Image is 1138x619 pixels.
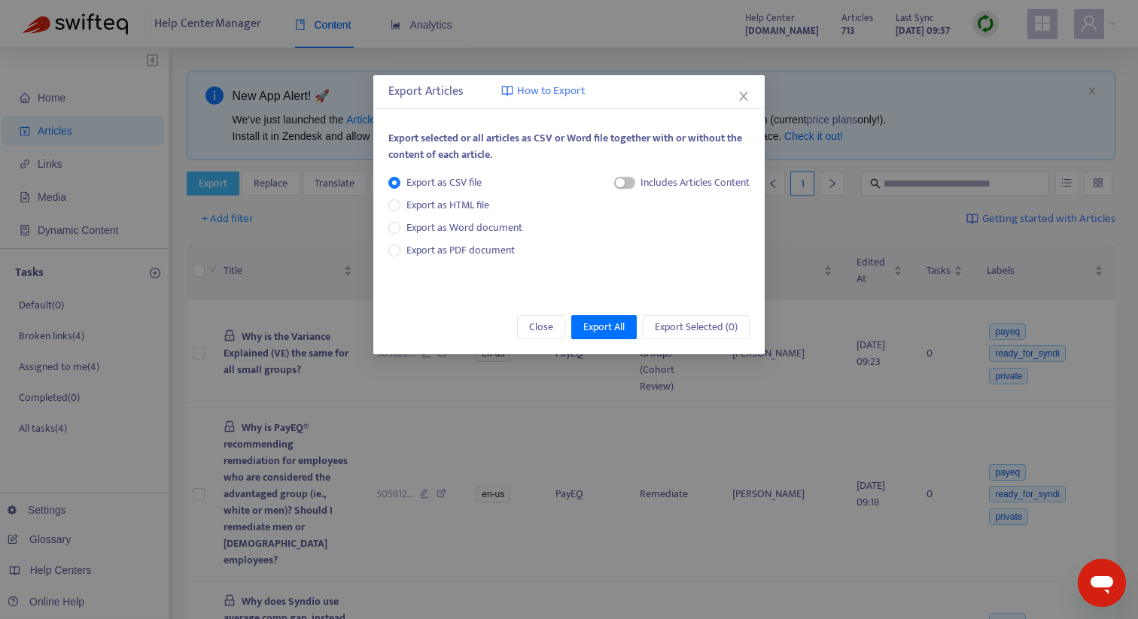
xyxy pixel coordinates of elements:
[735,88,752,105] button: Close
[571,315,637,339] button: Export All
[529,319,553,335] span: Close
[517,83,585,100] span: How to Export
[501,85,513,97] img: image-link
[1078,559,1126,607] iframe: Button to launch messaging window
[406,241,515,259] span: Export as PDF document
[388,83,750,101] div: Export Articles
[400,197,495,214] span: Export as HTML file
[501,83,585,100] a: How to Export
[643,315,750,339] button: Export Selected (0)
[388,129,742,163] span: Export selected or all articles as CSV or Word file together with or without the content of each ...
[641,174,750,191] div: Includes Articles Content
[517,315,565,339] button: Close
[738,90,750,102] span: close
[583,319,625,335] span: Export All
[400,174,488,191] span: Export as CSV file
[400,220,528,236] span: Export as Word document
